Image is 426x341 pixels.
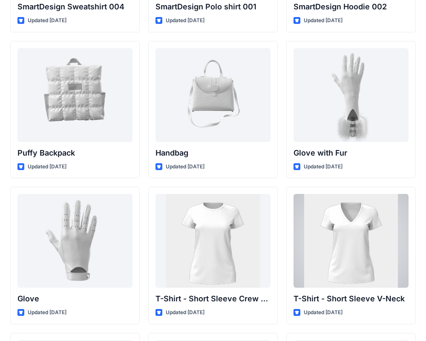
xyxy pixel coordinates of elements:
p: Updated [DATE] [304,162,343,171]
p: T-Shirt - Short Sleeve Crew Neck [155,293,271,305]
p: Updated [DATE] [28,16,66,25]
a: Handbag [155,48,271,142]
p: T-Shirt - Short Sleeve V-Neck [294,293,409,305]
a: Glove [17,194,132,288]
p: Handbag [155,147,271,159]
p: Updated [DATE] [166,16,204,25]
p: Updated [DATE] [166,162,204,171]
p: Updated [DATE] [28,162,66,171]
a: T-Shirt - Short Sleeve Crew Neck [155,194,271,288]
a: T-Shirt - Short Sleeve V-Neck [294,194,409,288]
p: Glove with Fur [294,147,409,159]
p: Updated [DATE] [304,16,343,25]
p: Glove [17,293,132,305]
a: Glove with Fur [294,48,409,142]
p: Puffy Backpack [17,147,132,159]
a: Puffy Backpack [17,48,132,142]
p: SmartDesign Sweatshirt 004 [17,1,132,13]
p: Updated [DATE] [304,308,343,317]
p: Updated [DATE] [166,308,204,317]
p: SmartDesign Polo shirt 001 [155,1,271,13]
p: SmartDesign Hoodie 002 [294,1,409,13]
p: Updated [DATE] [28,308,66,317]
